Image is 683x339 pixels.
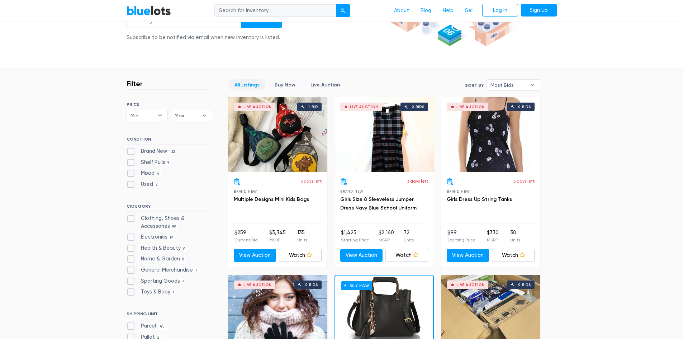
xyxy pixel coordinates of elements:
span: Min [131,110,154,121]
span: 4 [155,171,162,177]
li: $3,345 [269,229,286,243]
span: Max [175,110,198,121]
a: Multiple Designs Mini Kids Bags [234,196,309,202]
li: 135 [297,229,307,243]
span: 7 [193,268,200,273]
p: MSRP [269,237,286,243]
span: 8 [180,257,186,263]
span: Brand New [447,189,470,193]
a: Watch [492,249,535,262]
li: $99 [447,229,476,243]
div: Live Auction [456,105,485,109]
div: Live Auction [243,283,272,287]
li: $2,160 [379,229,394,243]
li: $330 [487,229,499,243]
h6: Buy Now [341,281,372,290]
a: BlueLots [127,5,171,16]
label: Brand New [127,147,178,155]
div: Subscribe to be notified via email when new inventory is listed. [127,34,282,42]
label: Parcel [127,322,167,330]
a: Live Auction 0 bids [335,97,434,172]
span: 145 [156,324,167,330]
a: Live Auction 1 bid [228,97,327,172]
li: 30 [510,229,520,243]
p: Units [510,237,520,243]
label: Sporting Goods [127,277,188,285]
p: 3 days left [513,178,535,184]
div: 0 bids [518,105,531,109]
a: Girls Dress Up String Tanks [447,196,512,202]
a: Log In [482,4,518,17]
input: Search for inventory [214,4,336,17]
p: Units [404,237,414,243]
h3: Filter [127,79,143,88]
p: Current Bid [234,237,258,243]
span: 19 [167,235,175,240]
a: All Listings [228,79,266,90]
a: Blog [415,4,437,18]
a: Help [437,4,459,18]
li: $1,425 [341,229,369,243]
div: Live Auction [350,105,378,109]
a: Watch [279,249,322,262]
span: Most Bids [490,80,526,90]
p: Starting Price [341,237,369,243]
a: Live Auction 0 bids [441,97,540,172]
b: ▾ [197,110,212,121]
div: 0 bids [412,105,424,109]
span: 132 [167,149,178,155]
span: 1 [170,290,176,296]
span: Brand New [234,189,257,193]
span: 99 [170,224,178,230]
a: Sign Up [521,4,557,17]
label: Shelf Pulls [127,159,172,166]
a: About [388,4,415,18]
a: Live Auction [304,79,346,90]
label: Mixed [127,169,162,177]
label: Clothing, Shoes & Accessories [127,215,212,230]
label: Home & Garden [127,255,186,263]
a: Girls Size 8 Sleeveless Jumper Dress Navy Blue School Uniform [340,196,417,211]
p: 3 days left [407,178,428,184]
span: 4 [180,279,188,284]
a: View Auction [340,249,383,262]
label: Sort By [465,82,484,89]
a: View Auction [234,249,276,262]
div: 0 bids [518,283,531,287]
a: View Auction [447,249,489,262]
label: General Merchandise [127,266,200,274]
label: Health & Beauty [127,244,187,252]
a: Sell [459,4,479,18]
h6: CATEGORY [127,204,212,212]
span: Brand New [340,189,364,193]
div: 1 bid [308,105,318,109]
b: ▾ [525,80,540,90]
label: Toys & Baby [127,288,176,296]
span: 9 [181,246,187,251]
span: 9 [165,160,172,166]
h6: PRICE [127,102,212,107]
div: Live Auction [243,105,272,109]
label: Used [127,180,160,188]
a: Watch [385,249,428,262]
a: Buy Now [269,79,302,90]
div: Live Auction [456,283,485,287]
li: $259 [234,229,258,243]
p: 3 days left [300,178,322,184]
h6: SHIPPING UNIT [127,311,212,319]
label: Electronics [127,233,175,241]
p: MSRP [379,237,394,243]
b: ▾ [152,110,167,121]
div: 0 bids [305,283,318,287]
li: 72 [404,229,414,243]
p: Units [297,237,307,243]
h6: CONDITION [127,137,212,145]
p: Starting Price [447,237,476,243]
span: 2 [153,182,160,188]
p: MSRP [487,237,499,243]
